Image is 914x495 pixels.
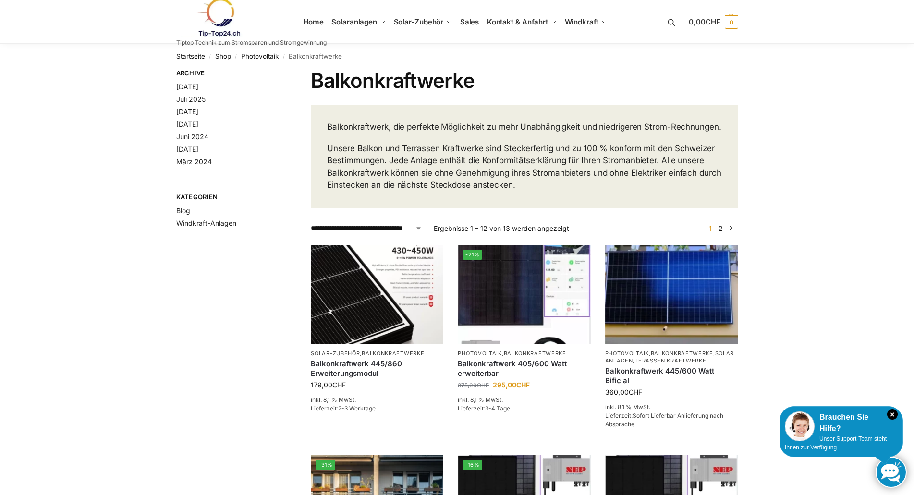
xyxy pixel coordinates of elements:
[176,52,205,60] a: Startseite
[605,403,738,411] p: inkl. 8,1 % MwSt.
[458,350,590,357] p: ,
[634,357,706,364] a: Terassen Kraftwerke
[605,350,734,364] a: Solaranlagen
[176,145,198,153] a: [DATE]
[605,350,649,357] a: Photovoltaik
[331,17,377,26] span: Solaranlagen
[477,382,489,389] span: CHF
[328,0,390,44] a: Solaranlagen
[725,15,738,29] span: 0
[327,143,721,192] p: Unsere Balkon und Terrassen Kraftwerke sind Steckerfertig und zu 100 % konform mit den Schweizer ...
[241,52,279,60] a: Photovoltaik
[390,0,456,44] a: Solar-Zubehör
[176,219,236,227] a: Windkraft-Anlagen
[689,8,738,36] a: 0,00CHF 0
[703,223,738,233] nav: Produkt-Seitennummerierung
[605,366,738,385] a: Balkonkraftwerk 445/600 Watt Bificial
[493,381,530,389] bdi: 295,00
[362,350,424,357] a: Balkonkraftwerke
[279,53,289,60] span: /
[458,405,510,412] span: Lieferzeit:
[311,359,443,378] a: Balkonkraftwerk 445/860 Erweiterungsmodul
[434,223,569,233] p: Ergebnisse 1 – 12 von 13 werden angezeigt
[516,381,530,389] span: CHF
[215,52,231,60] a: Shop
[176,44,738,69] nav: Breadcrumb
[458,396,590,404] p: inkl. 8,1 % MwSt.
[176,69,272,78] span: Archive
[727,223,734,233] a: →
[785,411,898,435] div: Brauchen Sie Hilfe?
[456,0,483,44] a: Sales
[485,405,510,412] span: 3-4 Tage
[460,17,479,26] span: Sales
[231,53,241,60] span: /
[205,53,215,60] span: /
[176,95,206,103] a: Juli 2025
[504,350,566,357] a: Balkonkraftwerke
[605,412,723,428] span: Lieferzeit:
[716,224,725,232] a: Seite 2
[176,193,272,202] span: Kategorien
[311,245,443,344] img: Balkonkraftwerk 445/860 Erweiterungsmodul
[176,108,198,116] a: [DATE]
[629,388,642,396] span: CHF
[311,405,376,412] span: Lieferzeit:
[561,0,611,44] a: Windkraft
[311,223,422,233] select: Shop-Reihenfolge
[327,121,721,133] p: Balkonkraftwerk, die perfekte Möglichkeit zu mehr Unabhängigkeit und niedrigeren Strom-Rechnungen.
[311,350,360,357] a: Solar-Zubehör
[458,350,501,357] a: Photovoltaik
[605,412,723,428] span: Sofort Lieferbar Anlieferung nach Absprache
[176,40,327,46] p: Tiptop Technik zum Stromsparen und Stromgewinnung
[689,17,720,26] span: 0,00
[311,69,738,93] h1: Balkonkraftwerke
[458,359,590,378] a: Balkonkraftwerk 405/600 Watt erweiterbar
[487,17,548,26] span: Kontakt & Anfahrt
[176,206,190,215] a: Blog
[338,405,376,412] span: 2-3 Werktage
[311,350,443,357] p: ,
[332,381,346,389] span: CHF
[605,245,738,344] img: Solaranlage für den kleinen Balkon
[887,409,898,420] i: Schließen
[605,388,642,396] bdi: 360,00
[458,245,590,344] a: -21%Steckerfertig Plug & Play mit 410 Watt
[176,83,198,91] a: [DATE]
[176,133,208,141] a: Juni 2024
[176,157,212,166] a: März 2024
[483,0,561,44] a: Kontakt & Anfahrt
[176,120,198,128] a: [DATE]
[706,17,720,26] span: CHF
[785,435,887,451] span: Unser Support-Team steht Ihnen zur Verfügung
[458,382,489,389] bdi: 375,00
[394,17,444,26] span: Solar-Zubehör
[651,350,713,357] a: Balkonkraftwerke
[458,245,590,344] img: Steckerfertig Plug & Play mit 410 Watt
[707,224,714,232] span: Seite 1
[311,396,443,404] p: inkl. 8,1 % MwSt.
[785,411,815,441] img: Customer service
[565,17,598,26] span: Windkraft
[271,69,277,80] button: Close filters
[311,381,346,389] bdi: 179,00
[605,350,738,365] p: , , ,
